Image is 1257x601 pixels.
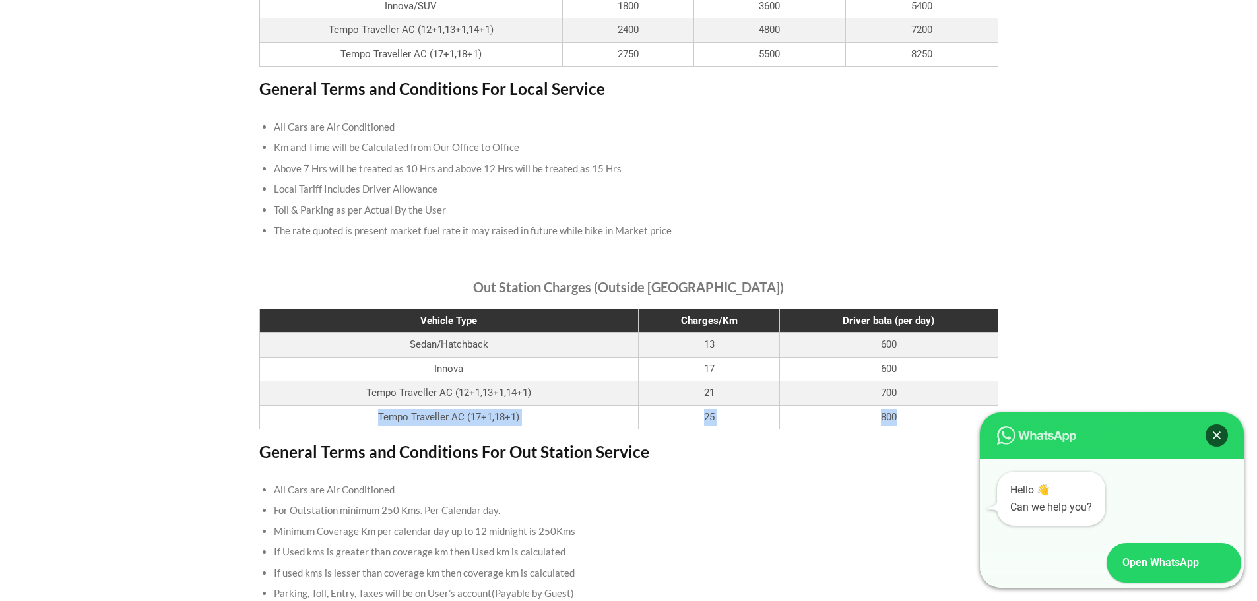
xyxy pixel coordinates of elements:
[274,179,983,200] li: Local Tariff Includes Driver Allowance
[639,357,780,381] td: 17
[997,472,1105,526] div: Hello 👋 Can we help you?
[1107,543,1241,583] div: Open WhatsApp
[274,117,983,138] li: All Cars are Air Conditioned
[274,158,983,179] li: Above 7 Hrs will be treated as 10 Hrs and above 12 Hrs will be treated as 15 Hrs
[259,405,639,429] td: Tempo Traveller AC (17+1,18+1)
[639,333,780,358] td: 13
[639,381,780,406] td: 21
[693,42,845,67] td: 5500
[639,309,780,333] th: Charges/Km
[259,279,998,295] h4: Out Station Charges (Outside [GEOGRAPHIC_DATA])
[562,42,693,67] td: 2750
[259,443,998,461] h3: General Terms and Conditions For Out Station Service
[259,42,562,67] td: Tempo Traveller AC (17+1,18+1)
[274,563,983,584] li: If used kms is lesser than coverage km then coverage km is calculated
[639,405,780,429] td: 25
[259,18,562,43] td: Tempo Traveller AC (12+1,13+1,14+1)
[274,200,983,221] li: Toll & Parking as per Actual By the User
[274,137,983,158] li: Km and Time will be Calculated from Our Office to Office
[274,521,983,542] li: Minimum Coverage Km per calendar day up to 12 midnight is 250Kms
[780,405,998,429] td: 800
[1206,424,1228,447] div: Close
[562,18,693,43] td: 2400
[274,480,983,501] li: All Cars are Air Conditioned
[846,18,998,43] td: 7200
[259,357,639,381] td: Innova
[259,309,639,333] th: Vehicle Type
[693,18,845,43] td: 4800
[259,80,998,98] h3: General Terms and Conditions For Local Service
[780,381,998,406] td: 700
[780,309,998,333] th: Driver bata (per day)
[274,500,983,521] li: For Outstation minimum 250 Kms. Per Calendar day.
[259,333,639,358] td: Sedan/Hatchback
[1107,543,1202,583] div: Open WhatsApp
[259,381,639,406] td: Tempo Traveller AC (12+1,13+1,14+1)
[846,42,998,67] td: 8250
[274,220,983,241] li: The rate quoted is present market fuel rate it may raised in future while hike in Market price
[780,357,998,381] td: 600
[780,333,998,358] td: 600
[274,542,983,563] li: If Used kms is greater than coverage km then Used km is calculated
